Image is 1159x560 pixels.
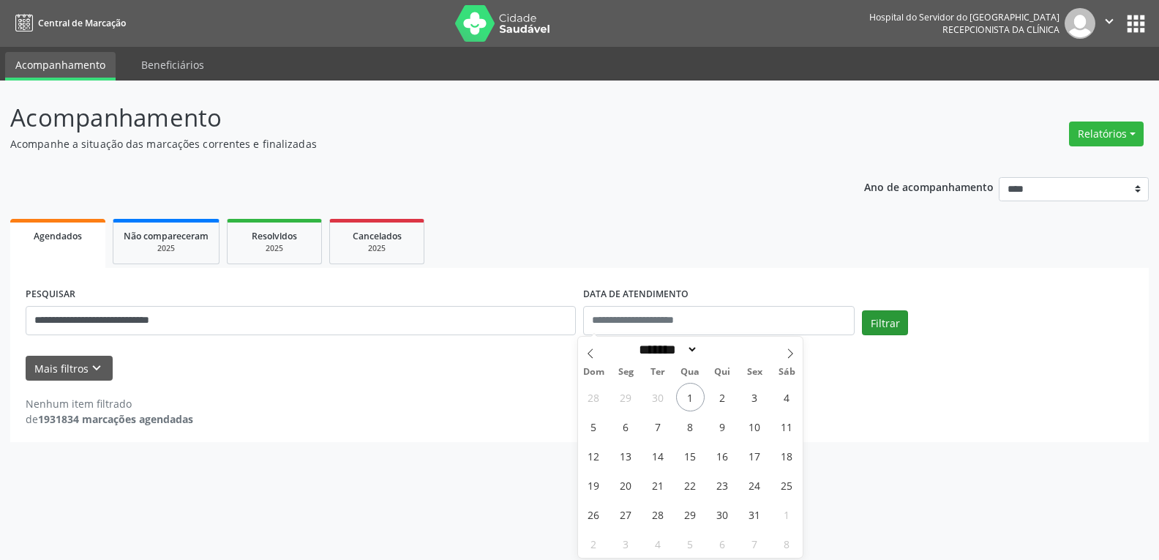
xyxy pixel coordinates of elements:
[773,441,801,470] span: Outubro 18, 2025
[773,500,801,529] span: Novembro 1, 2025
[864,177,994,195] p: Ano de acompanhamento
[869,11,1059,23] div: Hospital do Servidor do [GEOGRAPHIC_DATA]
[26,396,193,411] div: Nenhum item filtrado
[579,529,608,558] span: Novembro 2, 2025
[579,471,608,499] span: Outubro 19, 2025
[579,412,608,441] span: Outubro 5, 2025
[612,529,640,558] span: Novembro 3, 2025
[89,360,105,376] i: keyboard_arrow_down
[773,471,801,499] span: Outubro 25, 2025
[644,383,672,411] span: Setembro 30, 2025
[708,441,737,470] span: Outubro 16, 2025
[10,100,807,136] p: Acompanhamento
[609,367,642,377] span: Seg
[26,411,193,427] div: de
[634,342,699,357] select: Month
[770,367,803,377] span: Sáb
[708,471,737,499] span: Outubro 23, 2025
[578,367,610,377] span: Dom
[773,529,801,558] span: Novembro 8, 2025
[740,441,769,470] span: Outubro 17, 2025
[612,500,640,529] span: Outubro 27, 2025
[862,310,908,335] button: Filtrar
[26,356,113,381] button: Mais filtroskeyboard_arrow_down
[773,412,801,441] span: Outubro 11, 2025
[252,230,297,242] span: Resolvidos
[708,412,737,441] span: Outubro 9, 2025
[676,529,705,558] span: Novembro 5, 2025
[1065,8,1095,39] img: img
[34,230,82,242] span: Agendados
[124,243,209,254] div: 2025
[708,383,737,411] span: Outubro 2, 2025
[676,412,705,441] span: Outubro 8, 2025
[698,342,746,357] input: Year
[10,136,807,152] p: Acompanhe a situação das marcações correntes e finalizadas
[38,412,193,426] strong: 1931834 marcações agendadas
[1101,13,1117,29] i: 
[353,230,402,242] span: Cancelados
[26,283,75,306] label: PESQUISAR
[612,383,640,411] span: Setembro 29, 2025
[131,52,214,78] a: Beneficiários
[740,529,769,558] span: Novembro 7, 2025
[740,383,769,411] span: Outubro 3, 2025
[10,11,126,35] a: Central de Marcação
[676,441,705,470] span: Outubro 15, 2025
[340,243,413,254] div: 2025
[612,412,640,441] span: Outubro 6, 2025
[38,17,126,29] span: Central de Marcação
[642,367,674,377] span: Ter
[644,529,672,558] span: Novembro 4, 2025
[674,367,706,377] span: Qua
[579,500,608,529] span: Outubro 26, 2025
[676,383,705,411] span: Outubro 1, 2025
[708,500,737,529] span: Outubro 30, 2025
[124,230,209,242] span: Não compareceram
[644,500,672,529] span: Outubro 28, 2025
[676,471,705,499] span: Outubro 22, 2025
[644,441,672,470] span: Outubro 14, 2025
[1123,11,1149,37] button: apps
[773,383,801,411] span: Outubro 4, 2025
[5,52,116,81] a: Acompanhamento
[1095,8,1123,39] button: 
[579,383,608,411] span: Setembro 28, 2025
[644,412,672,441] span: Outubro 7, 2025
[238,243,311,254] div: 2025
[676,500,705,529] span: Outubro 29, 2025
[644,471,672,499] span: Outubro 21, 2025
[612,441,640,470] span: Outubro 13, 2025
[740,471,769,499] span: Outubro 24, 2025
[740,500,769,529] span: Outubro 31, 2025
[708,529,737,558] span: Novembro 6, 2025
[583,283,689,306] label: DATA DE ATENDIMENTO
[740,412,769,441] span: Outubro 10, 2025
[706,367,738,377] span: Qui
[738,367,770,377] span: Sex
[1069,122,1144,146] button: Relatórios
[942,23,1059,36] span: Recepcionista da clínica
[579,441,608,470] span: Outubro 12, 2025
[612,471,640,499] span: Outubro 20, 2025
